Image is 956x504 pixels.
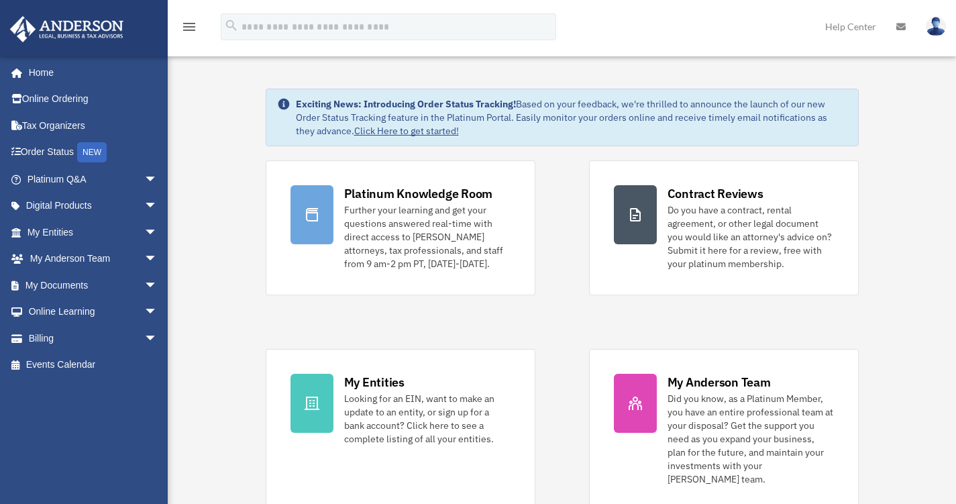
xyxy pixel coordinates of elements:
div: Based on your feedback, we're thrilled to announce the launch of our new Order Status Tracking fe... [296,97,847,138]
a: My Anderson Teamarrow_drop_down [9,246,178,272]
a: Billingarrow_drop_down [9,325,178,352]
img: Anderson Advisors Platinum Portal [6,16,127,42]
div: Further your learning and get your questions answered real-time with direct access to [PERSON_NAM... [344,203,511,270]
div: Contract Reviews [668,185,763,202]
img: User Pic [926,17,946,36]
a: Platinum Knowledge Room Further your learning and get your questions answered real-time with dire... [266,160,535,295]
a: Home [9,59,171,86]
span: arrow_drop_down [144,193,171,220]
a: Contract Reviews Do you have a contract, rental agreement, or other legal document you would like... [589,160,859,295]
a: Digital Productsarrow_drop_down [9,193,178,219]
span: arrow_drop_down [144,272,171,299]
div: My Entities [344,374,405,391]
a: My Documentsarrow_drop_down [9,272,178,299]
a: menu [181,23,197,35]
a: Online Learningarrow_drop_down [9,299,178,325]
a: Platinum Q&Aarrow_drop_down [9,166,178,193]
a: Tax Organizers [9,112,178,139]
a: Events Calendar [9,352,178,379]
i: menu [181,19,197,35]
div: My Anderson Team [668,374,771,391]
div: NEW [77,142,107,162]
div: Platinum Knowledge Room [344,185,493,202]
strong: Exciting News: Introducing Order Status Tracking! [296,98,516,110]
a: Online Ordering [9,86,178,113]
a: Order StatusNEW [9,139,178,166]
span: arrow_drop_down [144,166,171,193]
div: Did you know, as a Platinum Member, you have an entire professional team at your disposal? Get th... [668,392,834,486]
div: Do you have a contract, rental agreement, or other legal document you would like an attorney's ad... [668,203,834,270]
span: arrow_drop_down [144,299,171,326]
span: arrow_drop_down [144,246,171,273]
i: search [224,18,239,33]
span: arrow_drop_down [144,219,171,246]
a: Click Here to get started! [354,125,459,137]
a: My Entitiesarrow_drop_down [9,219,178,246]
div: Looking for an EIN, want to make an update to an entity, or sign up for a bank account? Click her... [344,392,511,446]
span: arrow_drop_down [144,325,171,352]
